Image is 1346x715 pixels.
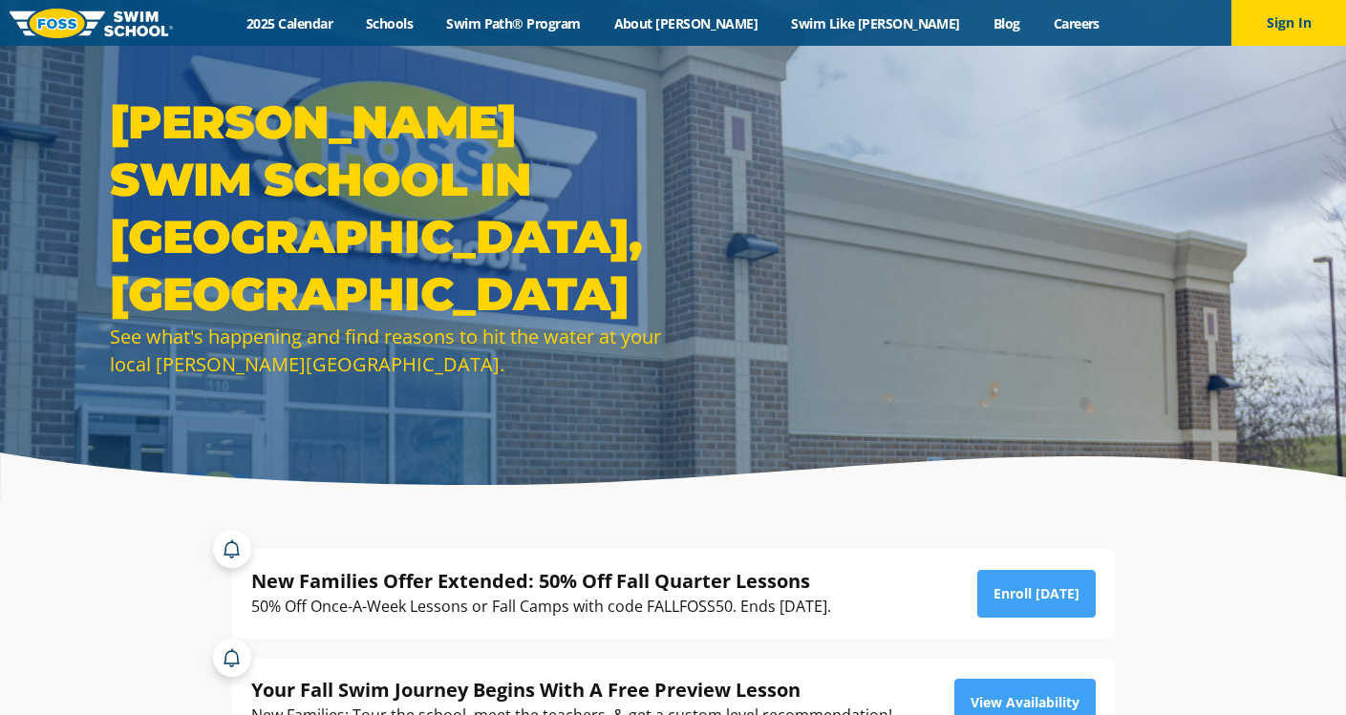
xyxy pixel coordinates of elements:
a: Swim Path® Program [430,14,597,32]
div: 50% Off Once-A-Week Lessons or Fall Camps with code FALLFOSS50. Ends [DATE]. [251,594,831,620]
div: New Families Offer Extended: 50% Off Fall Quarter Lessons [251,568,831,594]
a: Blog [976,14,1036,32]
a: About [PERSON_NAME] [597,14,775,32]
div: See what's happening and find reasons to hit the water at your local [PERSON_NAME][GEOGRAPHIC_DATA]. [110,323,664,378]
h1: [PERSON_NAME] Swim School in [GEOGRAPHIC_DATA], [GEOGRAPHIC_DATA] [110,94,664,323]
div: Your Fall Swim Journey Begins With A Free Preview Lesson [251,677,892,703]
a: Careers [1036,14,1116,32]
a: Enroll [DATE] [977,570,1096,618]
a: Swim Like [PERSON_NAME] [775,14,977,32]
a: 2025 Calendar [230,14,350,32]
a: Schools [350,14,430,32]
img: FOSS Swim School Logo [10,9,173,38]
